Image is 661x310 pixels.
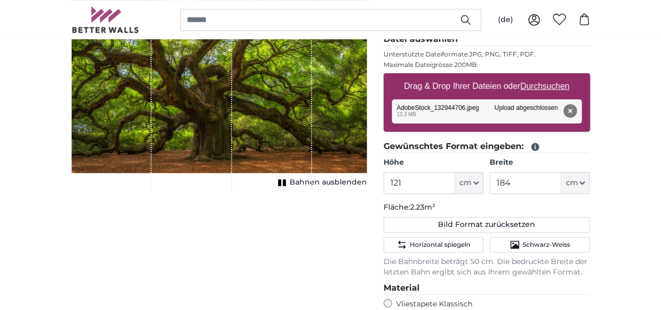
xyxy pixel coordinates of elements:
[384,257,590,278] p: Die Bahnbreite beträgt 50 cm. Die bedruckte Breite der letzten Bahn ergibt sich aus Ihrem gewählt...
[384,202,590,213] p: Fläche:
[384,50,590,59] p: Unterstützte Dateiformate JPG, PNG, TIFF, PDF.
[410,202,435,212] span: 2.23m²
[522,240,570,249] span: Schwarz-Weiss
[455,172,483,194] button: cm
[384,237,483,252] button: Horizontal spiegeln
[490,157,589,168] label: Breite
[459,178,471,188] span: cm
[561,172,589,194] button: cm
[400,76,574,97] label: Drag & Drop Ihrer Dateien oder
[384,33,590,46] legend: Datei auswählen
[384,157,483,168] label: Höhe
[409,240,470,249] span: Horizontal spiegeln
[490,10,521,29] button: (de)
[565,178,577,188] span: cm
[72,6,140,33] img: Betterwalls
[490,237,589,252] button: Schwarz-Weiss
[384,61,590,69] p: Maximale Dateigrösse 200MB.
[384,140,590,153] legend: Gewünschtes Format eingeben:
[384,282,590,295] legend: Material
[384,217,590,233] button: Bild Format zurücksetzen
[520,82,569,90] u: Durchsuchen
